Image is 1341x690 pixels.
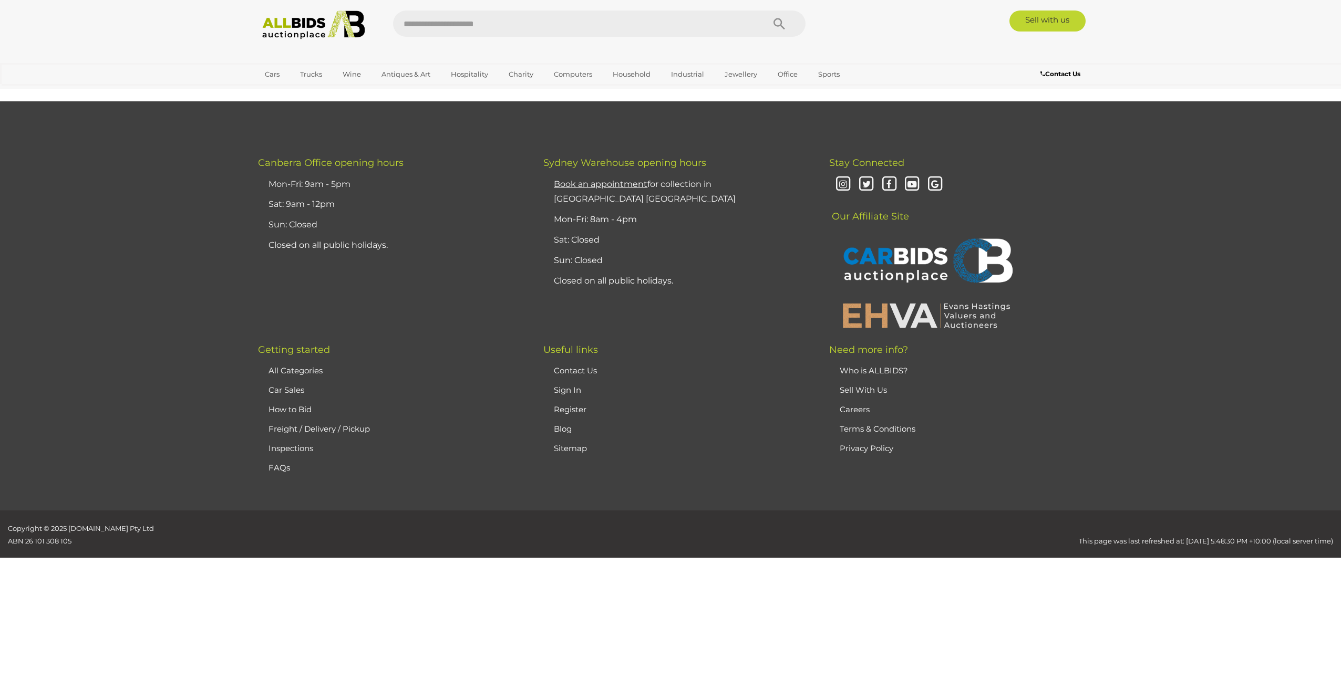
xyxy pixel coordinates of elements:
span: Stay Connected [829,157,904,169]
a: Household [606,66,657,83]
a: Trucks [293,66,329,83]
img: CARBIDS Auctionplace [837,227,1016,297]
a: Sell With Us [840,385,887,395]
a: Register [554,404,586,414]
li: Sat: Closed [551,230,802,250]
a: Sell with us [1009,11,1086,32]
a: Sports [811,66,847,83]
span: Getting started [258,344,330,356]
div: This page was last refreshed at: [DATE] 5:48:30 PM +10:00 (local server time) [335,522,1341,547]
a: Inspections [269,443,313,453]
a: All Categories [269,365,323,375]
u: Book an appointment [554,179,647,189]
span: Useful links [543,344,598,356]
li: Sat: 9am - 12pm [266,194,517,215]
a: Computers [547,66,599,83]
i: Youtube [903,175,922,194]
a: Sitemap [554,443,587,453]
a: Industrial [664,66,711,83]
a: Cars [258,66,286,83]
a: Book an appointmentfor collection in [GEOGRAPHIC_DATA] [GEOGRAPHIC_DATA] [554,179,736,204]
li: Closed on all public holidays. [266,235,517,256]
a: Blog [554,424,572,434]
span: Our Affiliate Site [829,195,909,222]
a: Hospitality [444,66,495,83]
span: Sydney Warehouse opening hours [543,157,706,169]
i: Twitter [857,175,875,194]
li: Mon-Fri: 8am - 4pm [551,210,802,230]
a: Charity [502,66,540,83]
li: Mon-Fri: 9am - 5pm [266,174,517,195]
a: Contact Us [554,365,597,375]
i: Google [926,175,944,194]
a: Sign In [554,385,581,395]
i: Instagram [834,175,853,194]
a: Wine [336,66,368,83]
li: Sun: Closed [266,215,517,235]
b: Contact Us [1040,70,1080,78]
a: FAQs [269,463,290,473]
li: Closed on all public holidays. [551,271,802,291]
a: Careers [840,404,870,414]
a: Contact Us [1040,68,1083,80]
a: Car Sales [269,385,304,395]
a: Antiques & Art [375,66,437,83]
a: Terms & Conditions [840,424,915,434]
li: Sun: Closed [551,250,802,271]
i: Facebook [880,175,899,194]
button: Search [753,11,806,37]
a: Freight / Delivery / Pickup [269,424,370,434]
a: Privacy Policy [840,443,893,453]
a: Jewellery [718,66,764,83]
img: Allbids.com.au [256,11,370,39]
span: Need more info? [829,344,908,356]
a: Who is ALLBIDS? [840,365,908,375]
img: EHVA | Evans Hastings Valuers and Auctioneers [837,301,1016,329]
span: Canberra Office opening hours [258,157,404,169]
a: How to Bid [269,404,312,414]
a: Office [771,66,804,83]
a: [GEOGRAPHIC_DATA] [258,83,346,100]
